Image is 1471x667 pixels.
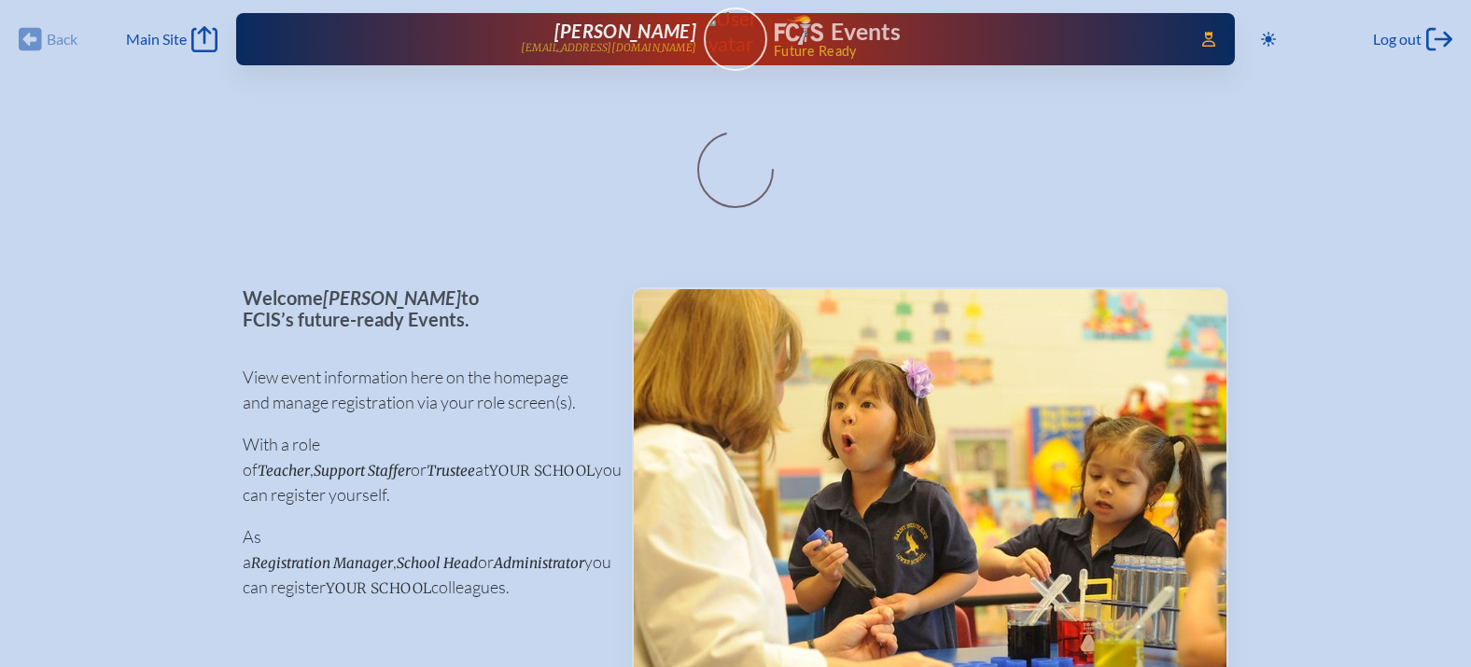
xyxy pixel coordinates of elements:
span: Teacher [258,462,310,479]
a: Main Site [126,26,217,52]
div: FCIS Events — Future ready [775,15,1175,58]
p: With a role of , or at you can register yourself. [243,432,602,507]
span: Future Ready [774,45,1175,58]
span: Trustee [427,462,475,479]
span: your school [489,462,595,479]
a: User Avatar [704,7,767,71]
p: Welcome to FCIS’s future-ready Events. [243,287,602,329]
span: Log out [1373,30,1422,49]
img: User Avatar [695,7,775,56]
span: [PERSON_NAME] [323,286,461,309]
p: As a , or you can register colleagues. [243,524,602,600]
span: Main Site [126,30,187,49]
span: [PERSON_NAME] [554,20,696,42]
span: your school [326,579,431,597]
span: Support Staffer [314,462,411,479]
span: Registration Manager [251,554,393,572]
p: [EMAIL_ADDRESS][DOMAIN_NAME] [521,42,696,54]
p: View event information here on the homepage and manage registration via your role screen(s). [243,365,602,415]
a: [PERSON_NAME][EMAIL_ADDRESS][DOMAIN_NAME] [296,21,696,58]
span: Administrator [494,554,584,572]
span: School Head [397,554,478,572]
